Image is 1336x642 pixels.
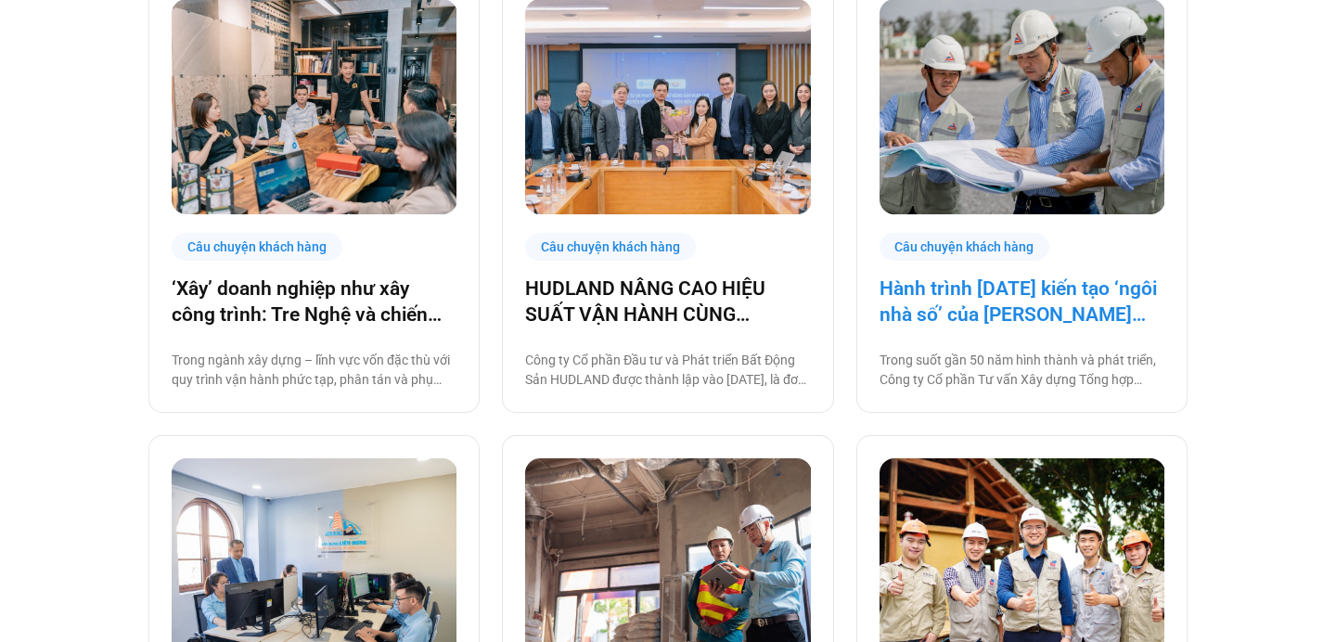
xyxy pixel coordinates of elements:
[525,351,810,390] p: Công ty Cổ phần Đầu tư và Phát triển Bất Động Sản HUDLAND được thành lập vào [DATE], là đơn vị th...
[172,351,456,390] p: Trong ngành xây dựng – lĩnh vực vốn đặc thù với quy trình vận hành phức tạp, phân tán và phụ thuộ...
[880,351,1164,390] p: Trong suốt gần 50 năm hình thành và phát triển, Công ty Cổ phần Tư vấn Xây dựng Tổng hợp (Nagecco...
[525,233,696,262] div: Câu chuyện khách hàng
[172,276,456,327] a: ‘Xây’ doanh nghiệp như xây công trình: Tre Nghệ và chiến lược chuyển đổi từ gốc
[525,276,810,327] a: HUDLAND NÂNG CAO HIỆU SUẤT VẬN HÀNH CÙNG [DOMAIN_NAME]
[880,276,1164,327] a: Hành trình [DATE] kiến tạo ‘ngôi nhà số’ của [PERSON_NAME] cùng [DOMAIN_NAME]: Tiết kiệm 80% thời...
[172,233,342,262] div: Câu chuyện khách hàng
[880,233,1050,262] div: Câu chuyện khách hàng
